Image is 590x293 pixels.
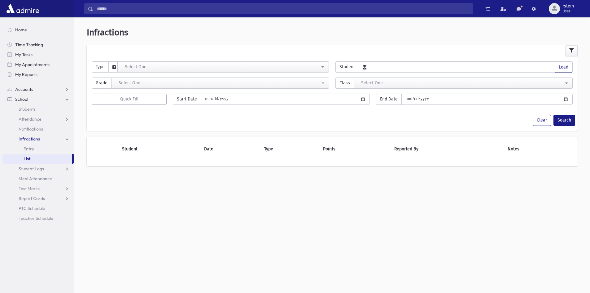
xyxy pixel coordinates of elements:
div: --Select One-- [358,80,564,86]
button: Search [553,115,575,126]
th: Student [118,142,200,156]
div: Quick Fill [96,96,163,102]
span: PTC Schedule [19,206,45,211]
span: Attendance [19,116,42,122]
a: Student Logs [2,164,74,174]
div: --Select One-- [121,64,320,70]
th: Type [260,142,319,156]
a: PTC Schedule [2,203,74,213]
span: Notifications [19,126,43,132]
a: Teacher Schedule [2,213,74,223]
div: --Select One-- [115,80,320,86]
span: Accounts [15,87,33,92]
span: Type [92,61,109,73]
a: My Reports [2,69,74,79]
button: Load [555,62,572,73]
a: Accounts [2,84,74,94]
span: Home [15,27,27,33]
a: Attendance [2,114,74,124]
a: Students [2,104,74,114]
span: rstein [562,4,574,9]
a: Time Tracking [2,40,74,50]
a: Report Cards [2,193,74,203]
span: School [15,96,28,102]
span: Entry [24,146,34,152]
span: Class [335,78,354,89]
button: --Select One-- [111,78,329,89]
th: Reported By [391,142,504,156]
span: Students [19,106,36,112]
th: Notes [504,142,573,156]
span: Student [335,61,359,73]
span: Infractions [19,136,40,142]
a: My Tasks [2,50,74,60]
a: Infractions [2,134,74,144]
a: List [2,154,72,164]
span: Grade [92,78,111,89]
button: --Select One-- [117,61,329,73]
a: Entry [2,144,74,154]
input: Search [93,3,473,14]
span: My Tasks [15,52,33,57]
span: Teacher Schedule [19,215,53,221]
button: Clear [533,115,551,126]
a: Meal Attendance [2,174,74,184]
span: Start Date [173,94,201,105]
span: List [24,156,30,162]
span: Report Cards [19,196,45,201]
a: School [2,94,74,104]
span: Time Tracking [15,42,43,47]
span: User [562,9,574,14]
span: Meal Attendance [19,176,52,181]
a: Notifications [2,124,74,134]
th: Points [319,142,391,156]
img: AdmirePro [5,2,41,15]
span: My Reports [15,72,37,77]
a: Home [2,25,74,35]
a: Test Marks [2,184,74,193]
span: Student Logs [19,166,44,171]
span: Infractions [87,27,128,38]
span: End Date [376,94,402,105]
button: --Select One-- [354,78,573,89]
span: My Appointments [15,62,50,67]
a: My Appointments [2,60,74,69]
span: Test Marks [19,186,40,191]
button: Quick Fill [92,94,167,105]
th: Date [200,142,260,156]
